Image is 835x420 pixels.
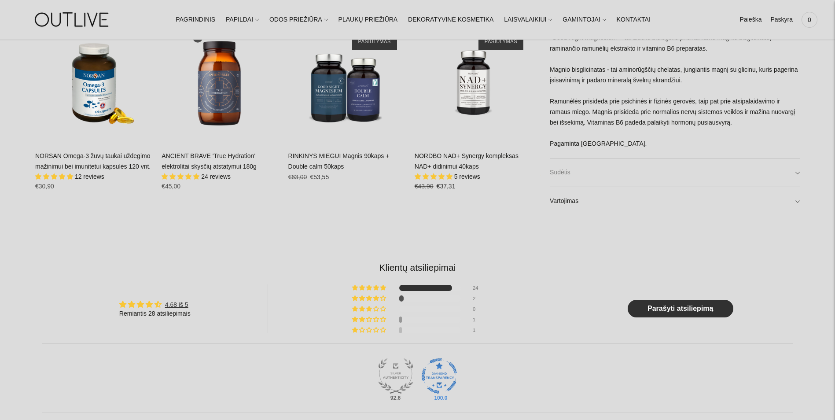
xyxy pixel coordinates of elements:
a: Judge.me Diamond Transparent Shop medal 100.0 [422,358,457,394]
div: 100.0 [432,394,446,402]
s: €63,00 [288,173,307,181]
div: 24 [473,285,483,291]
div: 86% (24) reviews with 5 star rating [352,285,387,291]
span: 24 reviews [201,173,231,180]
div: "Good Night Magnesium" - tai didelio biologinio prieinamumo magnio bisglicinato, raminančio ramun... [550,33,800,158]
a: RINKINYS MIEGUI Magnis 90kaps + Double calm 50kaps [288,152,390,170]
a: 4.68 iš 5 [165,301,188,308]
a: ANCIENT BRAVE 'True Hydration' elektrolitai skysčių atstatymui 180g [162,25,279,142]
img: Judge.me Diamond Transparent Shop medal [422,358,457,394]
img: Judge.me Silver Authentic Shop medal [378,358,413,394]
a: Judge.me Silver Authentic Shop medal 92.6 [378,358,413,394]
span: 4.88 stars [162,173,201,180]
img: OUTLIVE [18,4,128,35]
span: €30,90 [35,183,54,190]
div: 92.6 [389,394,403,402]
a: Parašyti atsiliepimą [628,300,733,317]
s: €43,90 [415,183,434,190]
a: NORSAN Omega-3 žuvų taukai uždegimo mažinimui bei imunitetui kapsulės 120 vnt. [35,152,151,170]
span: €53,55 [310,173,329,181]
div: 1 [473,317,483,323]
div: 2 [473,295,483,302]
a: NORDBO NAD+ Synergy kompleksas NAD+ didinimui 40kaps [415,25,532,142]
a: ODOS PRIEŽIŪRA [269,10,328,29]
a: DEKORATYVINĖ KOSMETIKA [408,10,493,29]
a: LAISVALAIKIUI [504,10,552,29]
span: €37,31 [437,183,456,190]
a: Vartojimas [550,187,800,215]
a: PLAUKŲ PRIEŽIŪRA [338,10,398,29]
div: Remiantis 28 atsiliepimais [119,309,191,318]
span: €45,00 [162,183,180,190]
a: RINKINYS MIEGUI Magnis 90kaps + Double calm 50kaps [288,25,406,142]
h2: Klientų atsiliepimai [42,261,793,274]
a: NORSAN Omega-3 žuvų taukai uždegimo mažinimui bei imunitetui kapsulės 120 vnt. [35,25,153,142]
div: Average rating is 4.68 stars [119,299,191,309]
a: NORDBO NAD+ Synergy kompleksas NAD+ didinimui 40kaps [415,152,519,170]
div: Silver Authentic Shop. At least 90% of published reviews are verified reviews [378,358,413,396]
a: 0 [802,10,817,29]
span: 12 reviews [75,173,104,180]
span: 0 [803,14,816,26]
span: 5.00 stars [415,173,454,180]
div: 4% (1) reviews with 2 star rating [352,317,387,323]
div: 4% (1) reviews with 1 star rating [352,327,387,333]
span: 5 reviews [454,173,480,180]
a: ANCIENT BRAVE 'True Hydration' elektrolitai skysčių atstatymui 180g [162,152,257,170]
a: Sudėtis [550,158,800,187]
a: Paskyra [770,10,793,29]
div: 1 [473,327,483,333]
a: PAPILDAI [226,10,259,29]
a: KONTAKTAI [617,10,651,29]
a: PAGRINDINIS [176,10,215,29]
div: 7% (2) reviews with 4 star rating [352,295,387,302]
a: Paieška [740,10,762,29]
span: 4.92 stars [35,173,75,180]
a: GAMINTOJAI [563,10,606,29]
div: Diamond Transparent Shop. Published 100% of verified reviews received in total [422,358,457,396]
